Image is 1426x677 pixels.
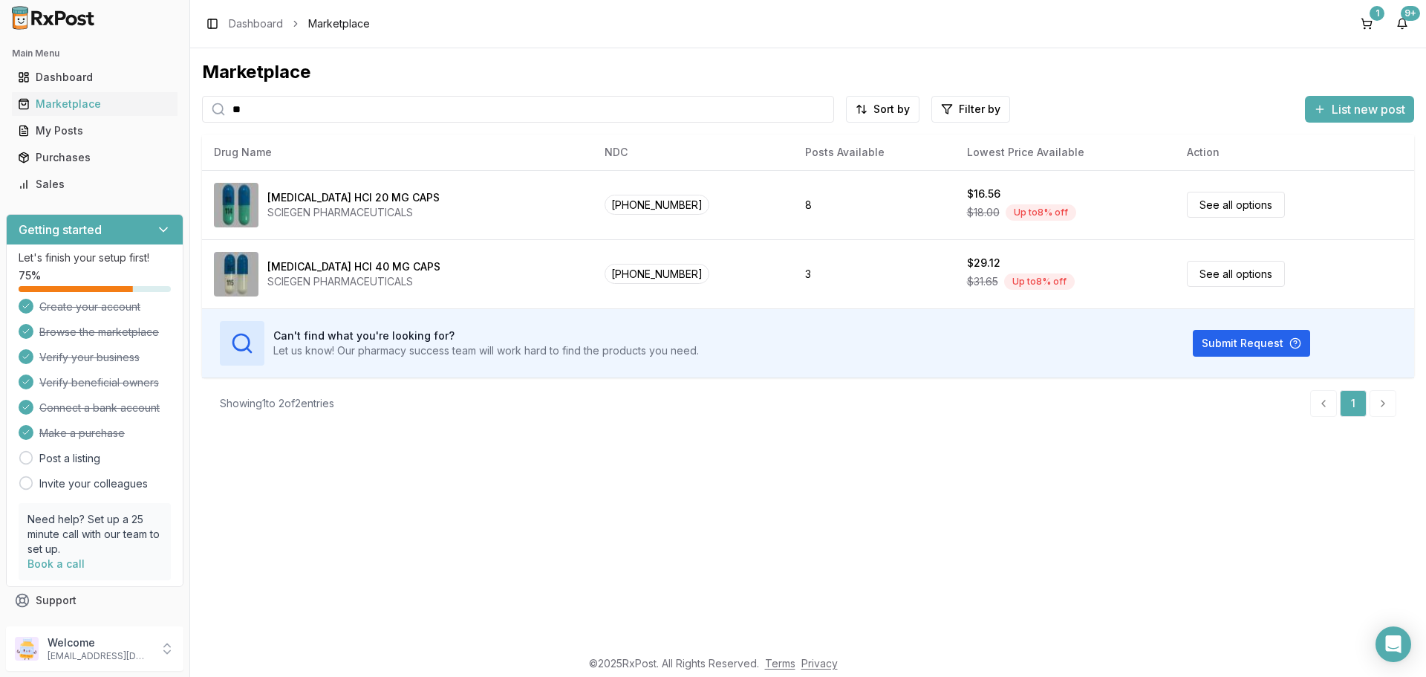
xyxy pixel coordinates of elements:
[267,205,440,220] div: SCIEGEN PHARMACEUTICALS
[1390,12,1414,36] button: 9+
[6,587,183,614] button: Support
[6,119,183,143] button: My Posts
[959,102,1000,117] span: Filter by
[967,205,1000,220] span: $18.00
[846,96,919,123] button: Sort by
[967,274,998,289] span: $31.65
[605,195,709,215] span: [PHONE_NUMBER]
[267,259,440,274] div: [MEDICAL_DATA] HCl 40 MG CAPS
[39,476,148,491] a: Invite your colleagues
[36,620,86,635] span: Feedback
[1332,100,1405,118] span: List new post
[6,92,183,116] button: Marketplace
[12,144,178,171] a: Purchases
[48,635,151,650] p: Welcome
[39,325,159,340] span: Browse the marketplace
[27,512,162,557] p: Need help? Set up a 25 minute call with our team to set up.
[12,117,178,144] a: My Posts
[1310,390,1396,417] nav: pagination
[1401,6,1420,21] div: 9+
[267,190,440,205] div: [MEDICAL_DATA] HCl 20 MG CAPS
[1187,192,1285,218] a: See all options
[39,426,125,441] span: Make a purchase
[1175,135,1414,170] th: Action
[229,16,283,31] a: Dashboard
[273,343,699,358] p: Let us know! Our pharmacy success team will work hard to find the products you need.
[793,135,954,170] th: Posts Available
[214,183,258,227] img: FLUoxetine HCl 20 MG CAPS
[12,64,178,91] a: Dashboard
[214,252,258,297] img: FLUoxetine HCl 40 MG CAPS
[1193,330,1310,357] button: Submit Request
[18,177,172,192] div: Sales
[1355,12,1378,36] button: 1
[202,135,593,170] th: Drug Name
[39,375,159,390] span: Verify beneficial owners
[1187,261,1285,287] a: See all options
[1340,390,1367,417] a: 1
[273,328,699,343] h3: Can't find what you're looking for?
[39,401,160,415] span: Connect a bank account
[6,146,183,169] button: Purchases
[931,96,1010,123] button: Filter by
[48,650,151,662] p: [EMAIL_ADDRESS][DOMAIN_NAME]
[6,6,101,30] img: RxPost Logo
[1305,96,1414,123] button: List new post
[12,171,178,198] a: Sales
[12,48,178,59] h2: Main Menu
[18,97,172,111] div: Marketplace
[1004,273,1075,290] div: Up to 8 % off
[605,264,709,284] span: [PHONE_NUMBER]
[229,16,370,31] nav: breadcrumb
[1006,204,1076,221] div: Up to 8 % off
[202,60,1414,84] div: Marketplace
[18,150,172,165] div: Purchases
[39,299,140,314] span: Create your account
[19,221,102,239] h3: Getting started
[967,187,1000,201] div: $16.56
[12,91,178,117] a: Marketplace
[793,170,954,239] td: 8
[39,350,140,365] span: Verify your business
[6,65,183,89] button: Dashboard
[1305,103,1414,118] a: List new post
[18,70,172,85] div: Dashboard
[267,274,440,289] div: SCIEGEN PHARMACEUTICALS
[955,135,1176,170] th: Lowest Price Available
[765,657,795,670] a: Terms
[1375,626,1411,662] div: Open Intercom Messenger
[308,16,370,31] span: Marketplace
[873,102,910,117] span: Sort by
[39,451,100,466] a: Post a listing
[27,557,85,570] a: Book a call
[19,268,41,283] span: 75 %
[6,172,183,196] button: Sales
[967,256,1000,271] div: $29.12
[801,657,838,670] a: Privacy
[6,614,183,641] button: Feedback
[15,637,39,661] img: User avatar
[18,123,172,138] div: My Posts
[19,250,171,265] p: Let's finish your setup first!
[593,135,793,170] th: NDC
[793,239,954,308] td: 3
[220,396,334,411] div: Showing 1 to 2 of 2 entries
[1370,6,1384,21] div: 1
